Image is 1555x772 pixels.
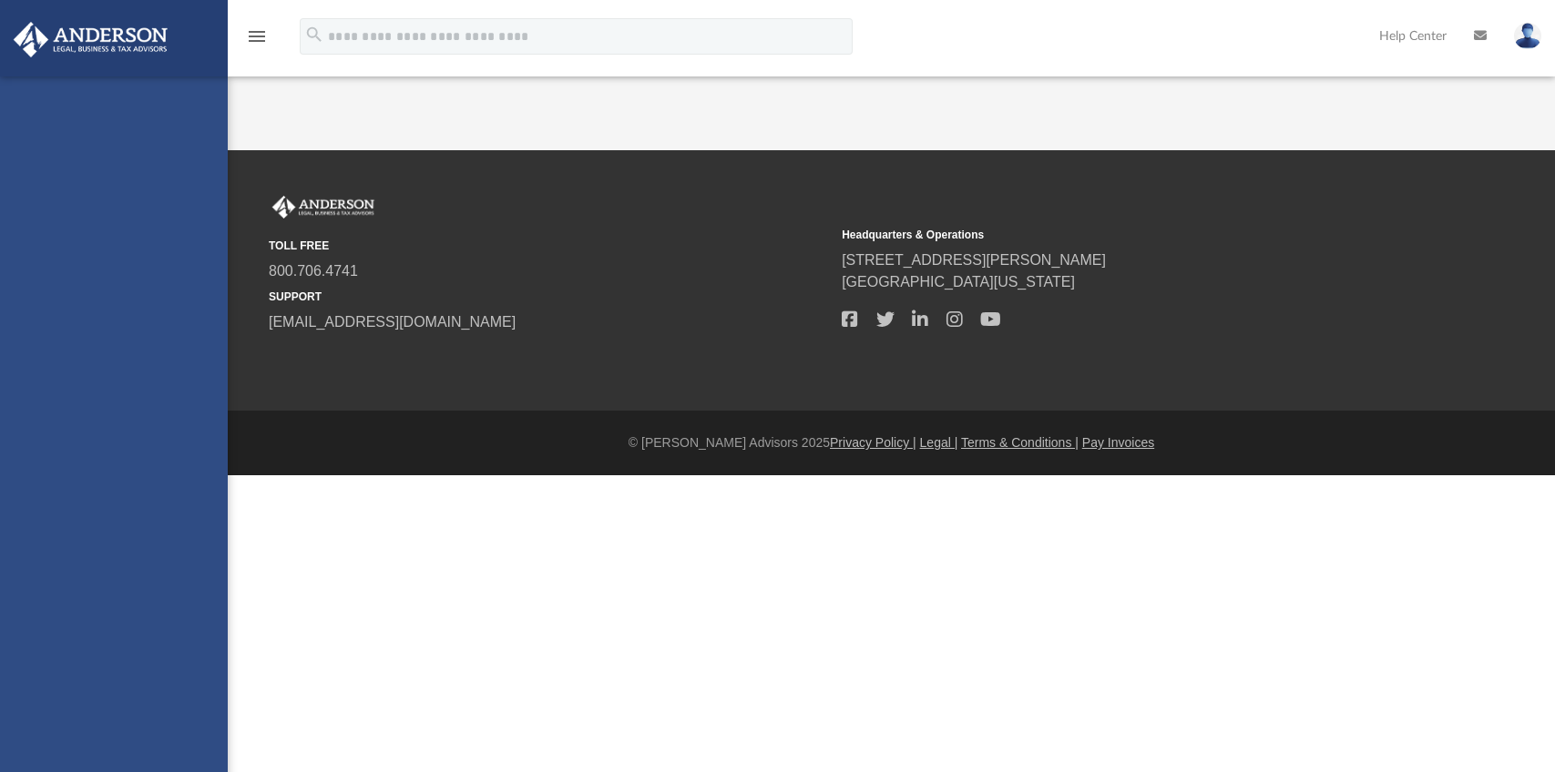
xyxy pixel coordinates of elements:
[1082,435,1154,450] a: Pay Invoices
[269,238,829,254] small: TOLL FREE
[1514,23,1541,49] img: User Pic
[246,25,268,47] i: menu
[228,433,1555,452] div: © [PERSON_NAME] Advisors 2025
[920,435,958,450] a: Legal |
[830,435,916,450] a: Privacy Policy |
[842,227,1402,243] small: Headquarters & Operations
[8,22,173,57] img: Anderson Advisors Platinum Portal
[269,263,358,279] a: 800.706.4741
[269,196,378,219] img: Anderson Advisors Platinum Portal
[842,252,1106,268] a: [STREET_ADDRESS][PERSON_NAME]
[246,35,268,47] a: menu
[304,25,324,45] i: search
[269,289,829,305] small: SUPPORT
[269,314,516,330] a: [EMAIL_ADDRESS][DOMAIN_NAME]
[842,274,1075,289] a: [GEOGRAPHIC_DATA][US_STATE]
[961,435,1079,450] a: Terms & Conditions |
